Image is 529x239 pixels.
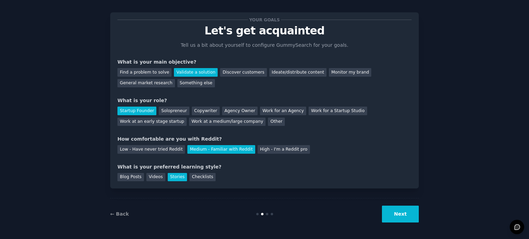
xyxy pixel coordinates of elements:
div: Validate a solution [174,68,218,77]
div: What is your preferred learning style? [117,163,412,171]
div: Copywriter [192,107,220,115]
div: Medium - Familiar with Reddit [187,145,255,154]
div: Monitor my brand [329,68,371,77]
div: What is your role? [117,97,412,104]
div: Low - Have never tried Reddit [117,145,185,154]
div: Stories [168,173,187,182]
div: Videos [146,173,165,182]
div: Agency Owner [222,107,258,115]
div: General market research [117,79,175,88]
p: Tell us a bit about yourself to configure GummySearch for your goals. [178,42,351,49]
div: How comfortable are you with Reddit? [117,135,412,143]
div: Discover customers [220,68,267,77]
div: Ideate/distribute content [269,68,326,77]
div: Work at a medium/large company [189,118,266,126]
button: Next [382,206,419,222]
div: Work for an Agency [260,107,306,115]
div: Startup Founder [117,107,156,115]
div: Other [268,118,285,126]
div: Work for a Startup Studio [309,107,367,115]
div: Checklists [189,173,216,182]
div: Blog Posts [117,173,144,182]
div: Work at an early stage startup [117,118,187,126]
div: Solopreneur [159,107,189,115]
div: High - I'm a Reddit pro [258,145,310,154]
span: Your goals [248,16,281,23]
div: Find a problem to solve [117,68,172,77]
p: Let's get acquainted [117,25,412,37]
div: What is your main objective? [117,58,412,66]
a: ← Back [110,211,129,217]
div: Something else [177,79,215,88]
